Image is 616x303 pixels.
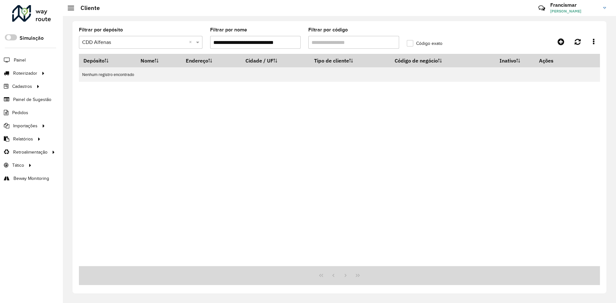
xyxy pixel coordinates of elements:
[550,2,598,8] h3: Francismar
[13,175,49,182] span: Beway Monitoring
[485,54,535,67] th: Inativo
[13,70,37,77] span: Roteirizador
[210,26,247,34] label: Filtrar por nome
[310,54,390,67] th: Tipo de cliente
[189,38,194,46] span: Clear all
[535,1,549,15] a: Contato Rápido
[550,8,598,14] span: [PERSON_NAME]
[20,34,44,42] label: Simulação
[136,54,181,67] th: Nome
[182,54,241,67] th: Endereço
[12,162,24,169] span: Tático
[407,40,442,47] label: Código exato
[13,96,51,103] span: Painel de Sugestão
[12,83,32,90] span: Cadastros
[14,57,26,63] span: Painel
[308,26,348,34] label: Filtrar por código
[390,54,485,67] th: Código de negócio
[12,109,28,116] span: Pedidos
[13,122,38,129] span: Importações
[79,54,136,67] th: Depósito
[241,54,310,67] th: Cidade / UF
[13,149,47,156] span: Retroalimentação
[535,54,573,67] th: Ações
[13,136,33,142] span: Relatórios
[79,26,123,34] label: Filtrar por depósito
[74,4,100,12] h2: Cliente
[79,67,600,82] td: Nenhum registro encontrado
